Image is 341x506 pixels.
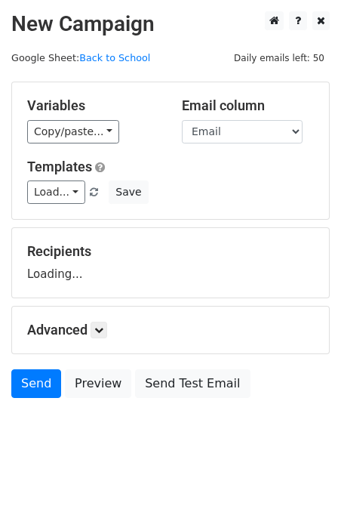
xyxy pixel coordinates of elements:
a: Copy/paste... [27,120,119,143]
h5: Advanced [27,322,314,338]
button: Save [109,180,148,204]
small: Google Sheet: [11,52,150,63]
h5: Variables [27,97,159,114]
h5: Email column [182,97,314,114]
h5: Recipients [27,243,314,260]
span: Daily emails left: 50 [229,50,330,66]
a: Daily emails left: 50 [229,52,330,63]
h2: New Campaign [11,11,330,37]
a: Send Test Email [135,369,250,398]
a: Preview [65,369,131,398]
a: Load... [27,180,85,204]
div: Loading... [27,243,314,282]
a: Back to School [79,52,150,63]
a: Send [11,369,61,398]
a: Templates [27,159,92,174]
